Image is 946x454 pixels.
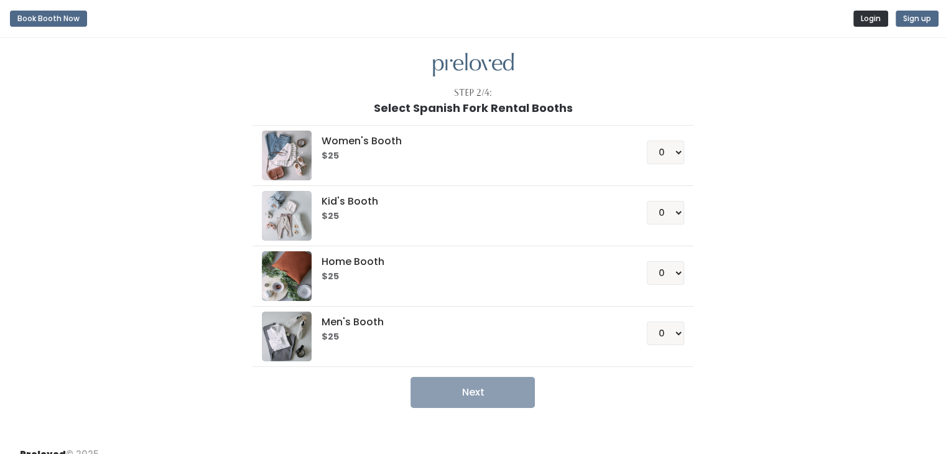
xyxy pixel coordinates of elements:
[322,211,617,221] h6: $25
[433,53,514,77] img: preloved logo
[322,136,617,147] h5: Women's Booth
[322,151,617,161] h6: $25
[374,102,573,114] h1: Select Spanish Fork Rental Booths
[896,11,939,27] button: Sign up
[10,11,87,27] button: Book Booth Now
[10,5,87,32] a: Book Booth Now
[262,251,312,301] img: preloved logo
[322,317,617,328] h5: Men's Booth
[322,332,617,342] h6: $25
[454,86,492,100] div: Step 2/4:
[322,256,617,267] h5: Home Booth
[262,191,312,241] img: preloved logo
[262,131,312,180] img: preloved logo
[853,11,888,27] button: Login
[410,377,535,408] button: Next
[322,196,617,207] h5: Kid's Booth
[262,312,312,361] img: preloved logo
[322,272,617,282] h6: $25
